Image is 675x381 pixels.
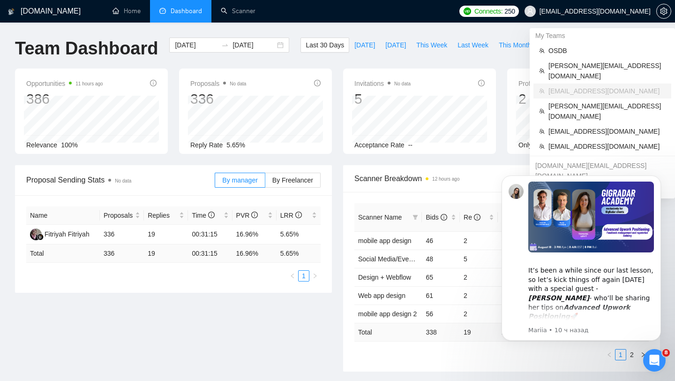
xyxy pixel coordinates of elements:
[349,38,380,53] button: [DATE]
[312,273,318,279] span: right
[358,310,417,318] a: mobile app design 2
[604,349,615,360] button: left
[478,80,485,86] span: info-circle
[460,323,498,341] td: 19
[8,4,15,19] img: logo
[221,41,229,49] span: swap-right
[354,40,375,50] span: [DATE]
[61,141,78,149] span: 100%
[411,210,420,224] span: filter
[37,234,44,240] img: gigradar-bm.png
[236,212,258,219] span: PVR
[530,28,675,43] div: My Teams
[222,176,257,184] span: By manager
[656,8,671,15] a: setting
[354,173,649,184] span: Scanner Breakdown
[358,213,402,221] span: Scanner Name
[159,8,166,14] span: dashboard
[460,250,498,268] td: 5
[662,349,670,357] span: 8
[518,78,594,89] span: Profile Views
[232,225,277,244] td: 16.96%
[548,141,666,152] span: [EMAIL_ADDRESS][DOMAIN_NAME]
[100,206,144,225] th: Proposals
[408,141,412,149] span: --
[190,141,223,149] span: Reply Rate
[358,255,451,263] a: Social Media/Events app design
[385,40,406,50] span: [DATE]
[530,158,675,183] div: sharahov.consulting@gmail.com
[251,212,258,218] span: info-circle
[226,141,245,149] span: 5.65%
[299,271,309,281] a: 1
[548,101,666,122] span: [PERSON_NAME][EMAIL_ADDRESS][DOMAIN_NAME]
[358,237,412,244] a: mobile app design
[26,141,57,149] span: Relevance
[144,206,188,225] th: Replies
[394,81,411,86] span: No data
[354,323,422,341] td: Total
[188,244,232,263] td: 00:31:15
[422,250,460,268] td: 48
[298,270,309,282] li: 1
[657,8,671,15] span: setting
[150,80,157,86] span: info-circle
[539,108,545,114] span: team
[464,213,480,221] span: Re
[548,126,666,137] span: [EMAIL_ADDRESS][DOMAIN_NAME]
[30,230,90,237] a: FFFitriyah Fitriyah
[358,274,411,281] a: Design + Webflow
[539,68,545,74] span: team
[354,78,411,89] span: Invitations
[100,225,144,244] td: 336
[474,214,480,221] span: info-circle
[457,40,488,50] span: Last Week
[416,40,447,50] span: This Week
[604,349,615,360] li: Previous Page
[26,206,100,225] th: Name
[232,244,277,263] td: 16.96 %
[190,90,246,108] div: 336
[188,225,232,244] td: 00:31:15
[504,6,515,16] span: 250
[422,231,460,250] td: 46
[280,212,302,219] span: LRR
[104,210,133,221] span: Proposals
[26,174,215,186] span: Proposal Sending Stats
[441,214,447,221] span: info-circle
[306,40,344,50] span: Last 30 Days
[277,244,321,263] td: 5.65 %
[539,129,545,134] span: team
[26,78,103,89] span: Opportunities
[45,229,90,239] div: Fitriyah Fitriyah
[422,305,460,323] td: 56
[115,178,131,183] span: No data
[643,349,666,372] iframe: Intercom live chat
[290,273,295,279] span: left
[221,7,255,15] a: searchScanner
[358,292,405,299] a: Web app design
[192,212,214,219] span: Time
[309,270,321,282] button: right
[300,38,349,53] button: Last 30 Days
[208,212,215,218] span: info-circle
[539,88,545,94] span: team
[171,7,202,15] span: Dashboard
[277,225,321,244] td: 5.65%
[272,176,313,184] span: By Freelancer
[518,141,613,149] span: Only exclusive agency members
[499,40,531,50] span: This Month
[175,40,217,50] input: Start date
[422,286,460,305] td: 61
[539,48,545,53] span: team
[460,305,498,323] td: 2
[527,8,533,15] span: user
[548,61,666,81] span: [PERSON_NAME][EMAIL_ADDRESS][DOMAIN_NAME]
[460,286,498,305] td: 2
[144,244,188,263] td: 19
[656,4,671,19] button: setting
